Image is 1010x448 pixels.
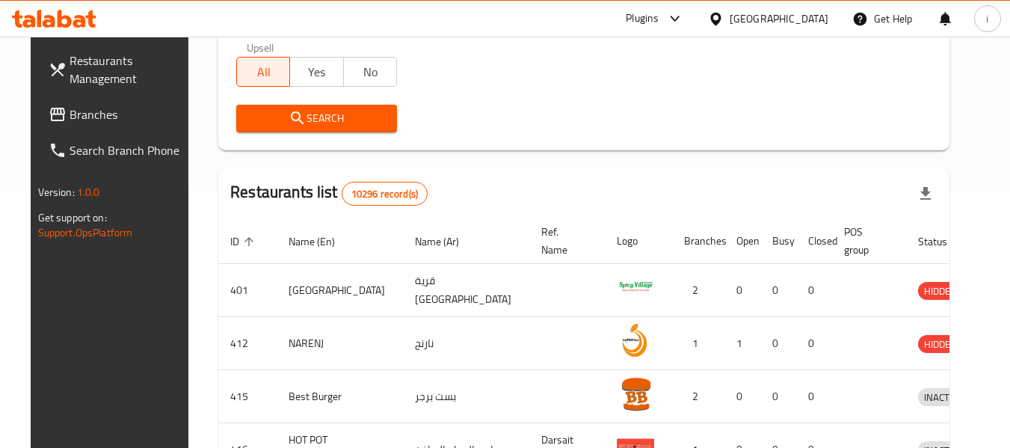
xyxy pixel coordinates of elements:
[724,264,760,317] td: 0
[218,370,277,423] td: 415
[796,370,832,423] td: 0
[918,335,963,353] div: HIDDEN
[605,218,672,264] th: Logo
[218,317,277,370] td: 412
[243,61,284,83] span: All
[277,264,403,317] td: [GEOGRAPHIC_DATA]
[247,42,274,52] label: Upsell
[403,317,529,370] td: نارنج
[724,317,760,370] td: 1
[277,370,403,423] td: Best Burger
[796,218,832,264] th: Closed
[236,105,397,132] button: Search
[70,52,188,88] span: Restaurants Management
[37,43,200,96] a: Restaurants Management
[236,57,290,87] button: All
[918,388,969,406] div: INACTIVE
[918,283,963,300] span: HIDDEN
[796,317,832,370] td: 0
[617,322,654,359] img: NARENJ
[350,61,391,83] span: No
[918,233,967,251] span: Status
[415,233,478,251] span: Name (Ar)
[248,109,385,128] span: Search
[38,182,75,202] span: Version:
[730,10,828,27] div: [GEOGRAPHIC_DATA]
[296,61,337,83] span: Yes
[70,105,188,123] span: Branches
[218,264,277,317] td: 401
[403,264,529,317] td: قرية [GEOGRAPHIC_DATA]
[342,187,427,201] span: 10296 record(s)
[760,218,796,264] th: Busy
[672,370,724,423] td: 2
[908,176,943,212] div: Export file
[617,269,654,306] img: Spicy Village
[403,370,529,423] td: بست برجر
[343,57,397,87] button: No
[70,141,188,159] span: Search Branch Phone
[760,370,796,423] td: 0
[289,57,343,87] button: Yes
[760,317,796,370] td: 0
[844,223,888,259] span: POS group
[38,208,107,227] span: Get support on:
[918,389,969,406] span: INACTIVE
[672,264,724,317] td: 2
[230,233,259,251] span: ID
[277,317,403,370] td: NARENJ
[918,336,963,353] span: HIDDEN
[626,10,659,28] div: Plugins
[796,264,832,317] td: 0
[724,218,760,264] th: Open
[37,96,200,132] a: Branches
[986,10,988,27] span: i
[77,182,100,202] span: 1.0.0
[724,370,760,423] td: 0
[541,223,587,259] span: Ref. Name
[617,375,654,412] img: Best Burger
[38,223,133,242] a: Support.OpsPlatform
[760,264,796,317] td: 0
[230,181,428,206] h2: Restaurants list
[37,132,200,168] a: Search Branch Phone
[672,317,724,370] td: 1
[672,218,724,264] th: Branches
[342,182,428,206] div: Total records count
[289,233,354,251] span: Name (En)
